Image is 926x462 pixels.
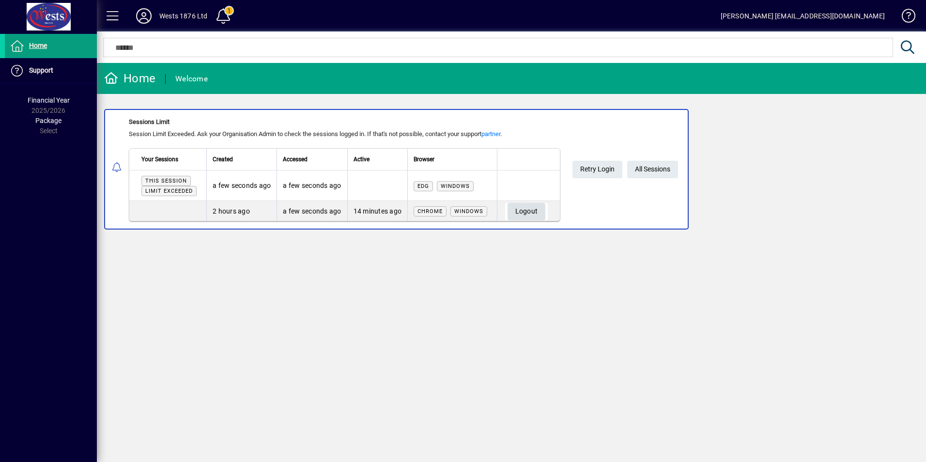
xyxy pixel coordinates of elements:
[159,8,207,24] div: Wests 1876 Ltd
[277,201,347,221] td: a few seconds ago
[508,203,546,220] button: Logout
[414,154,434,165] span: Browser
[206,201,277,221] td: 2 hours ago
[277,170,347,201] td: a few seconds ago
[347,201,408,221] td: 14 minutes ago
[129,129,560,139] div: Session Limit Exceeded. Ask your Organisation Admin to check the sessions logged in. If that's no...
[481,130,500,138] a: partner
[29,42,47,49] span: Home
[580,161,615,177] span: Retry Login
[572,161,622,178] button: Retry Login
[175,71,208,87] div: Welcome
[97,109,926,230] app-alert-notification-menu-item: Sessions Limit
[441,183,470,189] span: Windows
[129,117,560,127] div: Sessions Limit
[145,178,187,184] span: This session
[29,66,53,74] span: Support
[104,71,155,86] div: Home
[141,154,178,165] span: Your Sessions
[354,154,370,165] span: Active
[206,170,277,201] td: a few seconds ago
[627,161,678,178] a: All Sessions
[145,188,193,194] span: Limit exceeded
[417,183,429,189] span: Edg
[721,8,885,24] div: [PERSON_NAME] [EMAIL_ADDRESS][DOMAIN_NAME]
[5,59,97,83] a: Support
[635,161,670,177] span: All Sessions
[213,154,233,165] span: Created
[128,7,159,25] button: Profile
[283,154,308,165] span: Accessed
[28,96,70,104] span: Financial Year
[515,203,538,219] span: Logout
[895,2,914,33] a: Knowledge Base
[454,208,483,215] span: Windows
[417,208,443,215] span: Chrome
[35,117,62,124] span: Package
